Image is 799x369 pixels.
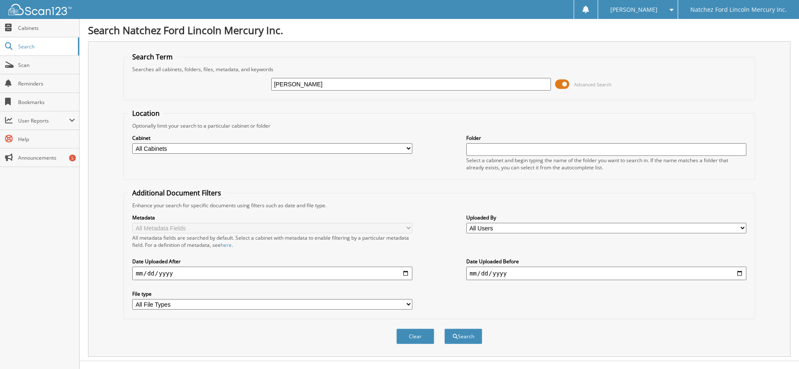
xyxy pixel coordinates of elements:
[18,154,75,161] span: Announcements
[88,23,791,37] h1: Search Natchez Ford Lincoln Mercury Inc.
[610,7,657,12] span: [PERSON_NAME]
[466,134,746,142] label: Folder
[128,66,750,73] div: Searches all cabinets, folders, files, metadata, and keywords
[18,43,74,50] span: Search
[466,214,746,221] label: Uploaded By
[757,329,799,369] iframe: Chat Widget
[132,267,412,280] input: start
[18,61,75,69] span: Scan
[396,329,434,344] button: Clear
[128,122,750,129] div: Optionally limit your search to a particular cabinet or folder
[444,329,482,344] button: Search
[221,241,232,249] a: here
[8,4,72,15] img: scan123-logo-white.svg
[18,80,75,87] span: Reminders
[690,7,787,12] span: Natchez Ford Lincoln Mercury Inc.
[128,202,750,209] div: Enhance your search for specific documents using filters such as date and file type.
[132,214,412,221] label: Metadata
[18,117,69,124] span: User Reports
[466,267,746,280] input: end
[18,136,75,143] span: Help
[574,81,612,88] span: Advanced Search
[18,24,75,32] span: Cabinets
[466,157,746,171] div: Select a cabinet and begin typing the name of the folder you want to search in. If the name match...
[128,109,164,118] legend: Location
[132,258,412,265] label: Date Uploaded After
[466,258,746,265] label: Date Uploaded Before
[132,134,412,142] label: Cabinet
[128,188,225,198] legend: Additional Document Filters
[69,155,76,161] div: 5
[18,99,75,106] span: Bookmarks
[132,290,412,297] label: File type
[128,52,177,61] legend: Search Term
[132,234,412,249] div: All metadata fields are searched by default. Select a cabinet with metadata to enable filtering b...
